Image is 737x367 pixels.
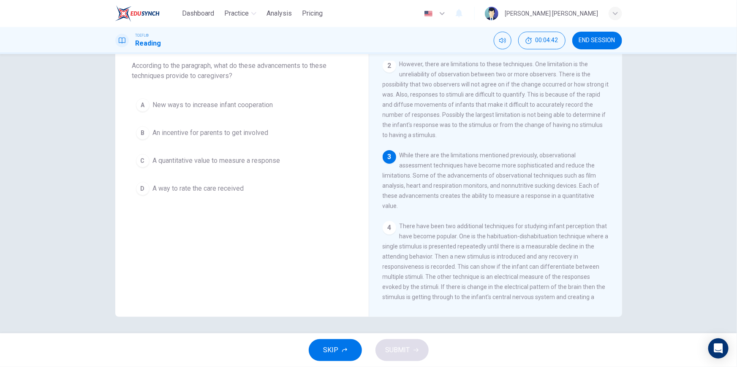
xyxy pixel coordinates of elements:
button: Pricing [299,6,326,21]
button: BAn incentive for parents to get involved [132,122,352,143]
img: EduSynch logo [115,5,160,22]
div: A [136,98,150,112]
div: D [136,182,150,195]
img: en [423,11,434,17]
button: DA way to rate the care received [132,178,352,199]
button: SKIP [309,339,362,361]
span: A quantitative value to measure a response [153,156,280,166]
span: While there are the limitations mentioned previously, observational assessment techniques have be... [383,152,600,209]
div: 3 [383,150,396,164]
span: Dashboard [182,8,214,19]
span: There have been two additional techniques for studying infant perception that have become popular... [383,223,609,310]
div: 4 [383,221,396,235]
div: B [136,126,150,140]
img: Profile picture [485,7,498,20]
div: Hide [518,32,566,49]
span: SKIP [324,344,339,356]
a: EduSynch logo [115,5,179,22]
div: Mute [494,32,511,49]
button: ANew ways to increase infant cooperation [132,94,352,116]
span: A way to rate the care received [153,183,244,194]
div: 2 [383,59,396,73]
button: Dashboard [179,6,218,21]
div: Open Intercom Messenger [708,338,729,359]
span: However, there are limitations to these techniques. One limitation is the unreliability of observ... [383,61,609,138]
button: END SESSION [572,32,622,49]
button: Analysis [263,6,295,21]
button: CA quantitative value to measure a response [132,150,352,171]
span: According to the paragraph, what do these advancements to these techniques provide to caregivers? [132,61,352,81]
span: New ways to increase infant cooperation [153,100,273,110]
div: [PERSON_NAME] [PERSON_NAME] [505,8,598,19]
span: An incentive for parents to get involved [153,128,269,138]
span: Pricing [302,8,323,19]
button: Practice [221,6,260,21]
span: 00:04:42 [536,37,558,44]
span: END SESSION [579,37,615,44]
span: Analysis [267,8,292,19]
div: C [136,154,150,167]
h1: Reading [136,38,161,49]
span: TOEFL® [136,32,149,38]
span: Practice [224,8,249,19]
button: 00:04:42 [518,32,566,49]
